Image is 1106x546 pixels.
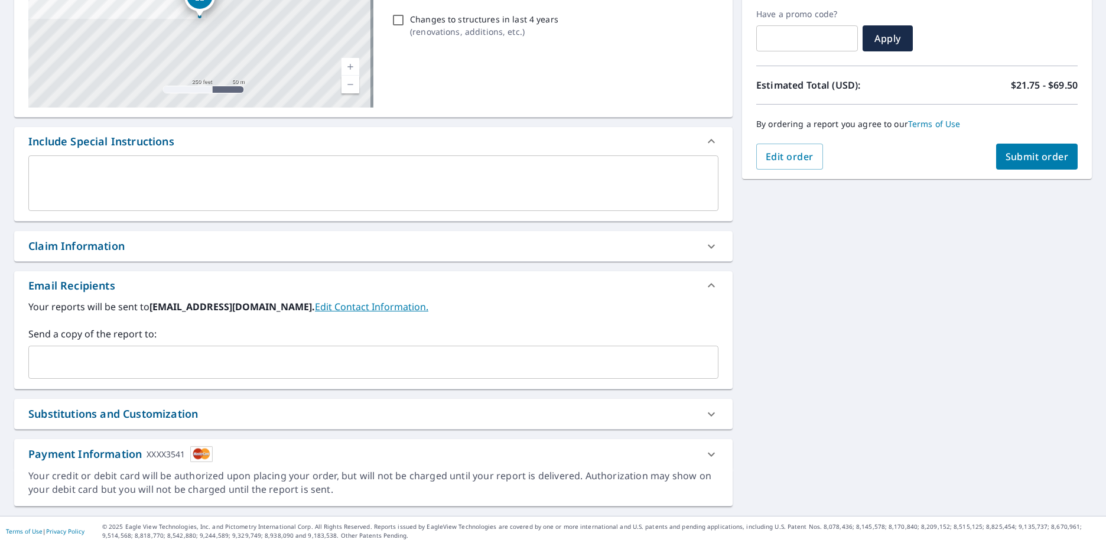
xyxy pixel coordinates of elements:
p: $21.75 - $69.50 [1011,78,1078,92]
a: Current Level 17, Zoom Out [341,76,359,93]
div: Payment InformationXXXX3541cardImage [14,439,733,469]
a: Terms of Use [6,527,43,535]
div: Payment Information [28,446,213,462]
label: Send a copy of the report to: [28,327,718,341]
div: Include Special Instructions [14,127,733,155]
a: Privacy Policy [46,527,84,535]
a: Terms of Use [908,118,961,129]
div: XXXX3541 [147,446,185,462]
img: cardImage [190,446,213,462]
a: EditContactInfo [315,300,428,313]
div: Substitutions and Customization [28,406,198,422]
span: Apply [872,32,903,45]
p: Estimated Total (USD): [756,78,917,92]
span: Edit order [766,150,814,163]
button: Edit order [756,144,823,170]
div: Claim Information [28,238,125,254]
label: Have a promo code? [756,9,858,19]
p: By ordering a report you agree to our [756,119,1078,129]
button: Submit order [996,144,1078,170]
label: Your reports will be sent to [28,300,718,314]
div: Your credit or debit card will be authorized upon placing your order, but will not be charged unt... [28,469,718,496]
button: Apply [863,25,913,51]
a: Current Level 17, Zoom In [341,58,359,76]
p: Changes to structures in last 4 years [410,13,558,25]
p: ( renovations, additions, etc. ) [410,25,558,38]
div: Claim Information [14,231,733,261]
p: | [6,528,84,535]
div: Substitutions and Customization [14,399,733,429]
div: Include Special Instructions [28,134,174,149]
div: Email Recipients [14,271,733,300]
p: © 2025 Eagle View Technologies, Inc. and Pictometry International Corp. All Rights Reserved. Repo... [102,522,1100,540]
span: Submit order [1006,150,1069,163]
div: Email Recipients [28,278,115,294]
b: [EMAIL_ADDRESS][DOMAIN_NAME]. [149,300,315,313]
